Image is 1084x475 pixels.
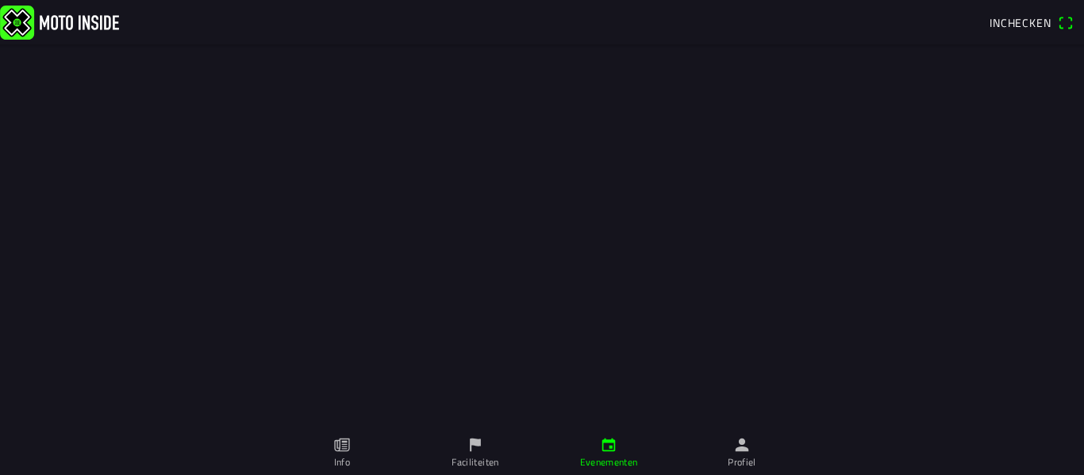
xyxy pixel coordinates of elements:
[733,436,751,454] ion-icon: person
[333,436,351,454] ion-icon: paper
[600,436,617,454] ion-icon: calendar
[452,455,498,469] ion-label: Faciliteiten
[728,455,756,469] ion-label: Profiel
[467,436,484,454] ion-icon: flag
[982,9,1081,36] a: Incheckenqr scanner
[334,455,350,469] ion-label: Info
[990,14,1051,31] span: Inchecken
[580,455,638,469] ion-label: Evenementen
